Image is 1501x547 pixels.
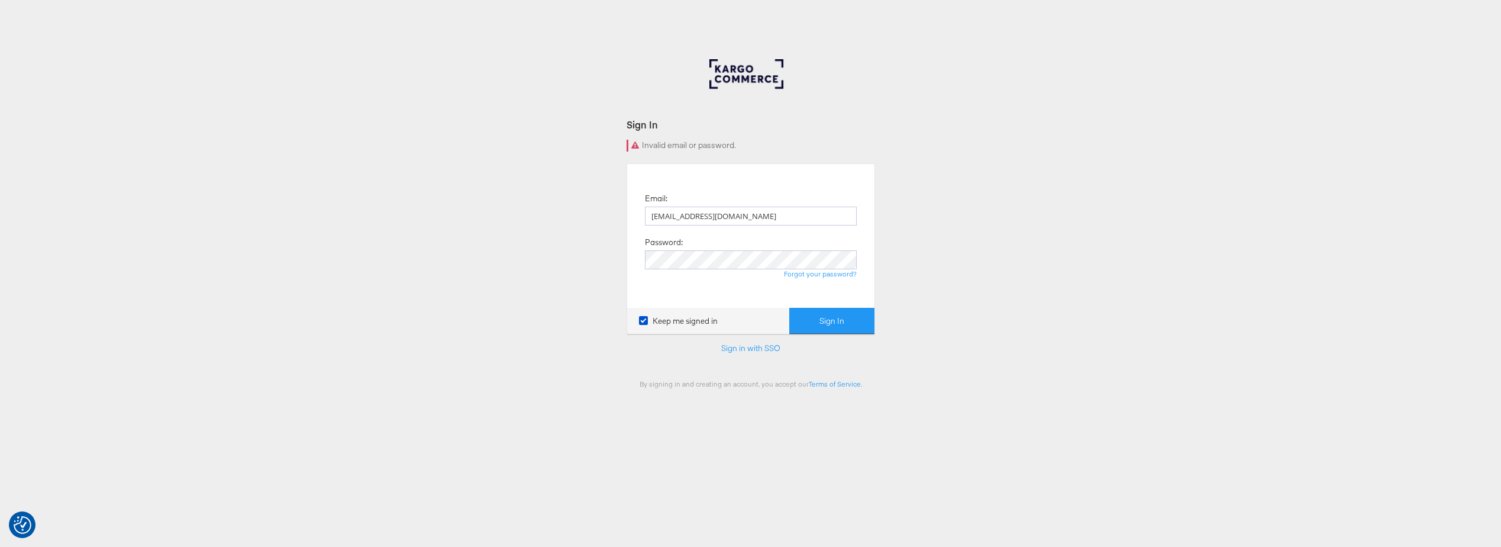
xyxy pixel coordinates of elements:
button: Sign In [789,308,874,334]
label: Password: [645,237,683,248]
a: Forgot your password? [784,269,857,278]
a: Sign in with SSO [721,343,780,353]
input: Email [645,207,857,226]
img: Revisit consent button [14,516,31,534]
label: Keep me signed in [639,316,718,327]
div: Sign In [627,118,875,131]
button: Consent Preferences [14,516,31,534]
a: Terms of Service [809,379,861,388]
label: Email: [645,193,667,204]
div: By signing in and creating an account, you accept our . [627,379,875,388]
div: Invalid email or password. [627,140,875,152]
